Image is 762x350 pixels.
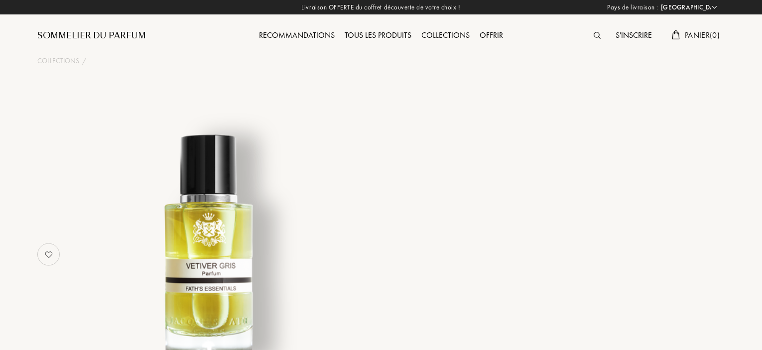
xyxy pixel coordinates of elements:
div: / [82,56,86,66]
a: Collections [37,56,79,66]
div: Offrir [475,29,508,42]
a: S'inscrire [611,30,657,40]
span: Panier ( 0 ) [685,30,720,40]
a: Sommelier du Parfum [37,30,146,42]
div: S'inscrire [611,29,657,42]
img: no_like_p.png [39,244,59,264]
span: Pays de livraison : [607,2,658,12]
img: search_icn.svg [594,32,601,39]
a: Collections [416,30,475,40]
a: Offrir [475,30,508,40]
a: Recommandations [254,30,340,40]
a: Tous les produits [340,30,416,40]
div: Recommandations [254,29,340,42]
div: Collections [416,29,475,42]
img: cart.svg [672,30,680,39]
div: Tous les produits [340,29,416,42]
